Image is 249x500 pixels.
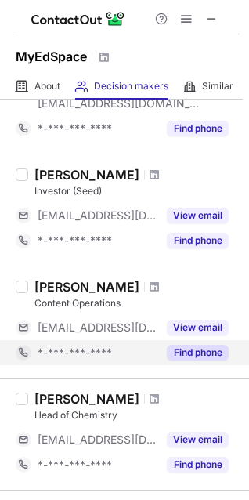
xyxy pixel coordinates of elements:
[34,408,240,422] div: Head of Chemistry
[38,433,157,447] span: [EMAIL_ADDRESS][DOMAIN_NAME]
[167,457,229,473] button: Reveal Button
[167,432,229,447] button: Reveal Button
[94,80,168,92] span: Decision makers
[167,233,229,248] button: Reveal Button
[34,167,139,183] div: [PERSON_NAME]
[31,9,125,28] img: ContactOut v5.3.10
[34,296,240,310] div: Content Operations
[34,80,60,92] span: About
[38,208,157,223] span: [EMAIL_ADDRESS][DOMAIN_NAME]
[167,121,229,136] button: Reveal Button
[34,184,240,198] div: Investor (Seed)
[202,80,233,92] span: Similar
[34,391,139,407] div: [PERSON_NAME]
[38,321,157,335] span: [EMAIL_ADDRESS][DOMAIN_NAME]
[167,208,229,223] button: Reveal Button
[167,345,229,361] button: Reveal Button
[38,96,200,111] span: [EMAIL_ADDRESS][DOMAIN_NAME]
[16,47,87,66] h1: MyEdSpace
[167,320,229,335] button: Reveal Button
[34,279,139,295] div: [PERSON_NAME]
